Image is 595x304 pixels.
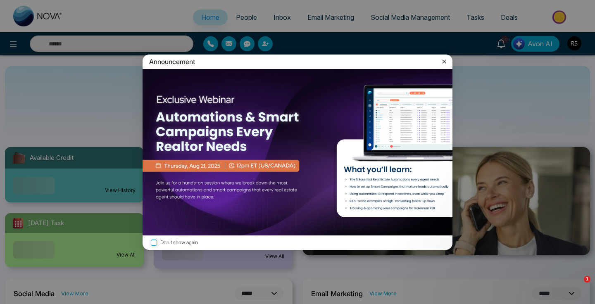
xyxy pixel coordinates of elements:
h6: Announcement [149,58,195,66]
span: 1 [584,276,590,283]
iframe: Intercom notifications message [430,224,595,282]
img: announcement-image [143,69,452,235]
label: Don't show again [149,238,446,246]
input: Don't show again [151,239,157,245]
iframe: Intercom live chat [567,276,587,296]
